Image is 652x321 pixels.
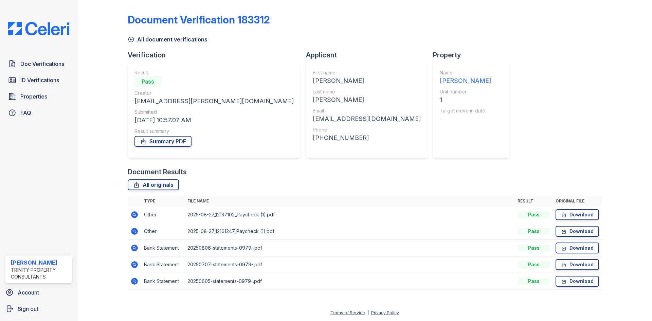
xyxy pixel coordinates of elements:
[313,88,421,95] div: Last name
[3,302,75,316] a: Sign out
[553,196,602,207] th: Original file
[134,128,294,135] div: Result summary
[313,126,421,133] div: Phone
[515,196,553,207] th: Result
[185,240,515,256] td: 20250806-statements-0979-.pdf
[440,88,491,95] div: Unit number
[185,273,515,290] td: 20250605-statements-0979-.pdf
[128,35,207,43] a: All document verifications
[185,196,515,207] th: File name
[134,90,294,96] div: Creator
[306,50,433,60] div: Applicant
[556,259,599,270] a: Download
[141,223,185,240] td: Other
[5,106,72,120] a: FAQ
[556,226,599,237] a: Download
[518,211,550,218] div: Pass
[185,223,515,240] td: 2025-08-27_12161247_Paycheck (1).pdf
[128,14,270,26] div: Document Verification 183312
[134,115,294,125] div: [DATE] 10:57:07 AM
[11,267,69,280] div: Trinity Property Consultants
[518,261,550,268] div: Pass
[313,107,421,114] div: Email
[134,109,294,115] div: Submitted
[518,245,550,251] div: Pass
[128,167,187,177] div: Document Results
[134,69,294,76] div: Result
[141,273,185,290] td: Bank Statement
[20,109,31,117] span: FAQ
[134,76,162,87] div: Pass
[440,114,491,124] div: -
[440,69,491,76] div: Name
[141,207,185,223] td: Other
[367,310,369,315] div: |
[440,107,491,114] div: Target move in date
[141,196,185,207] th: Type
[556,243,599,253] a: Download
[20,76,59,84] span: ID Verifications
[313,114,421,124] div: [EMAIL_ADDRESS][DOMAIN_NAME]
[141,256,185,273] td: Bank Statement
[5,73,72,87] a: ID Verifications
[20,92,47,101] span: Properties
[518,278,550,285] div: Pass
[313,95,421,105] div: [PERSON_NAME]
[141,240,185,256] td: Bank Statement
[433,50,514,60] div: Property
[128,179,179,190] a: All originals
[371,310,399,315] a: Privacy Policy
[11,258,69,267] div: [PERSON_NAME]
[3,286,75,299] a: Account
[313,69,421,76] div: First name
[128,50,306,60] div: Verification
[5,57,72,71] a: Doc Verifications
[313,76,421,86] div: [PERSON_NAME]
[18,305,38,313] span: Sign out
[440,76,491,86] div: [PERSON_NAME]
[313,133,421,143] div: [PHONE_NUMBER]
[134,96,294,106] div: [EMAIL_ADDRESS][PERSON_NAME][DOMAIN_NAME]
[440,95,491,105] div: 1
[18,288,39,297] span: Account
[185,256,515,273] td: 20250707-statements-0979-.pdf
[556,209,599,220] a: Download
[5,90,72,103] a: Properties
[440,69,491,86] a: Name [PERSON_NAME]
[20,60,64,68] span: Doc Verifications
[185,207,515,223] td: 2025-08-27_12137102_Paycheck (1).pdf
[330,310,365,315] a: Terms of Service
[518,228,550,235] div: Pass
[556,276,599,287] a: Download
[3,22,75,35] img: CE_Logo_Blue-a8612792a0a2168367f1c8372b55b34899dd931a85d93a1a3d3e32e68fde9ad4.png
[134,136,192,147] a: Summary PDF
